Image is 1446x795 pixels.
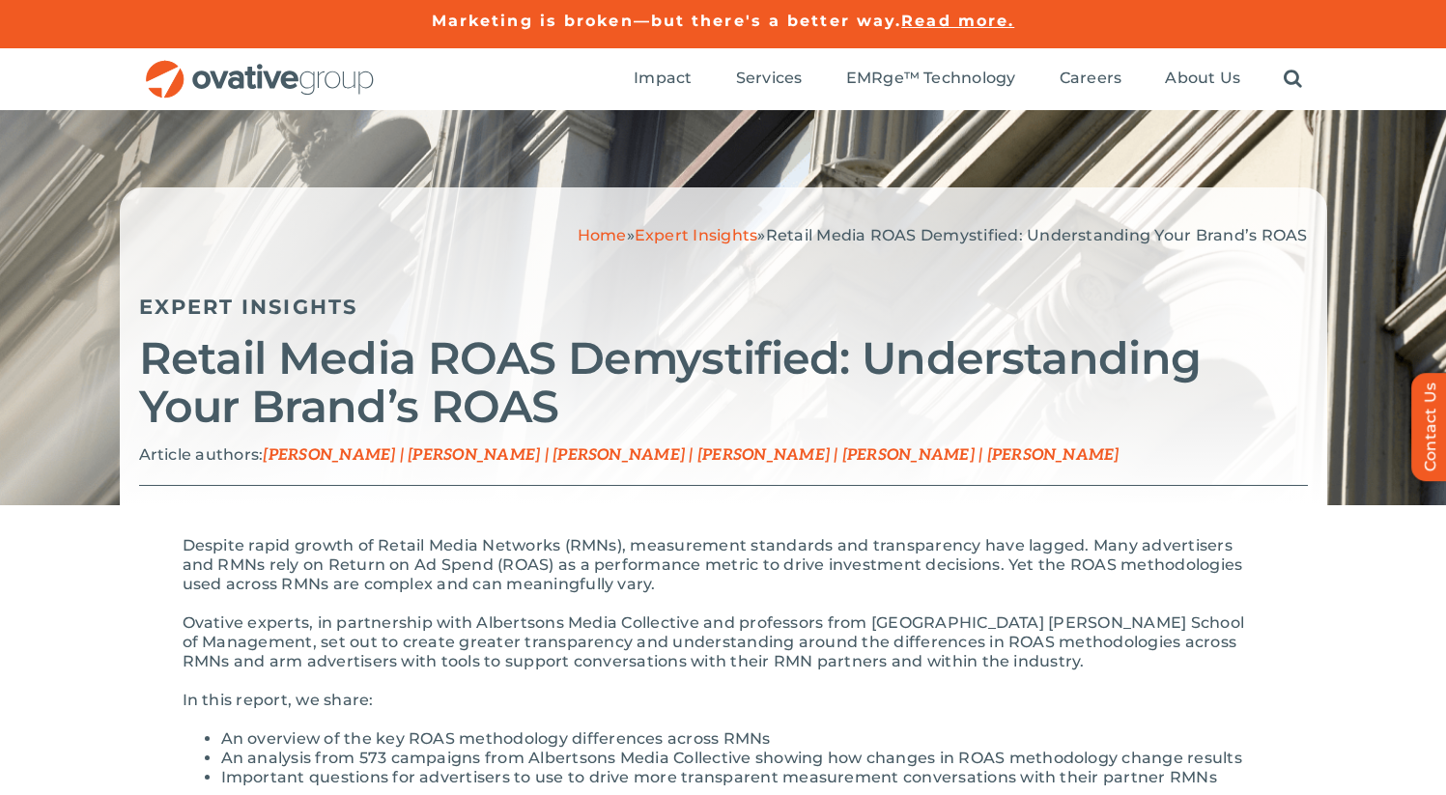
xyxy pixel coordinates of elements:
span: EMRge™ Technology [846,69,1016,88]
a: Expert Insights [139,295,358,319]
a: Marketing is broken—but there's a better way. [432,12,902,30]
span: [PERSON_NAME] | [PERSON_NAME] | [PERSON_NAME] | [PERSON_NAME] | [PERSON_NAME] | [PERSON_NAME] [263,446,1119,465]
span: Careers [1060,69,1122,88]
span: Services [736,69,803,88]
a: Services [736,69,803,90]
li: An overview of the key ROAS methodology differences across RMNs [221,729,1264,749]
p: Article authors: [139,445,1308,466]
a: EMRge™ Technology [846,69,1016,90]
a: Read more. [901,12,1014,30]
a: Impact [634,69,692,90]
p: Ovative experts, in partnership with Albertsons Media Collective and professors from [GEOGRAPHIC_... [183,613,1264,671]
p: Despite rapid growth of Retail Media Networks (RMNs), measurement standards and transparency have... [183,536,1264,594]
nav: Menu [634,48,1302,110]
h2: Retail Media ROAS Demystified: Understanding Your Brand’s ROAS [139,334,1308,431]
span: » » [578,226,1308,244]
span: About Us [1165,69,1240,88]
a: Search [1284,69,1302,90]
li: An analysis from 573 campaigns from Albertsons Media Collective showing how changes in ROAS metho... [221,749,1264,768]
a: Expert Insights [635,226,758,244]
span: Retail Media ROAS Demystified: Understanding Your Brand’s ROAS [766,226,1308,244]
p: In this report, we share: [183,691,1264,710]
span: Impact [634,69,692,88]
a: OG_Full_horizontal_RGB [144,58,376,76]
a: About Us [1165,69,1240,90]
a: Home [578,226,627,244]
li: Important questions for advertisers to use to drive more transparent measurement conversations wi... [221,768,1264,787]
a: Careers [1060,69,1122,90]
